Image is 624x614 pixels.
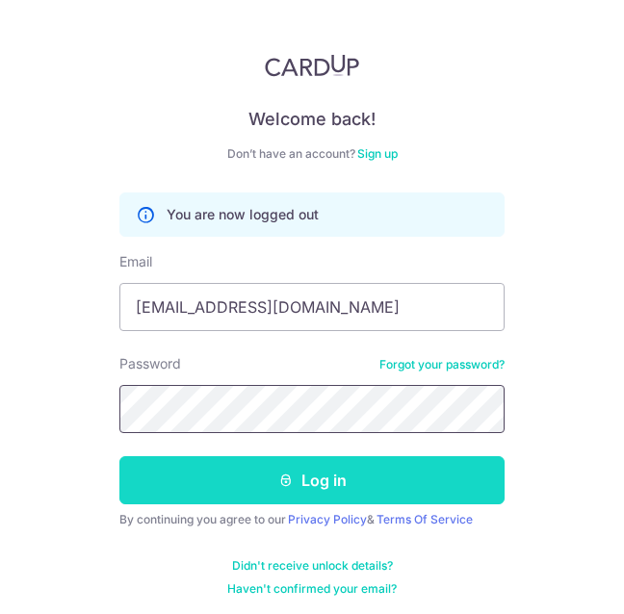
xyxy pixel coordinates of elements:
label: Password [119,354,181,373]
a: Didn't receive unlock details? [232,558,393,574]
a: Forgot your password? [379,357,505,372]
a: Privacy Policy [288,512,367,526]
div: Don’t have an account? [119,146,505,162]
label: Email [119,252,152,271]
a: Sign up [357,146,398,161]
a: Terms Of Service [377,512,473,526]
input: Enter your Email [119,283,505,331]
h4: Welcome back! [119,108,505,131]
img: CardUp Logo [265,54,359,77]
p: You are now logged out [167,205,319,224]
a: Haven't confirmed your email? [227,581,397,597]
div: By continuing you agree to our & [119,512,505,527]
button: Log in [119,456,505,504]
